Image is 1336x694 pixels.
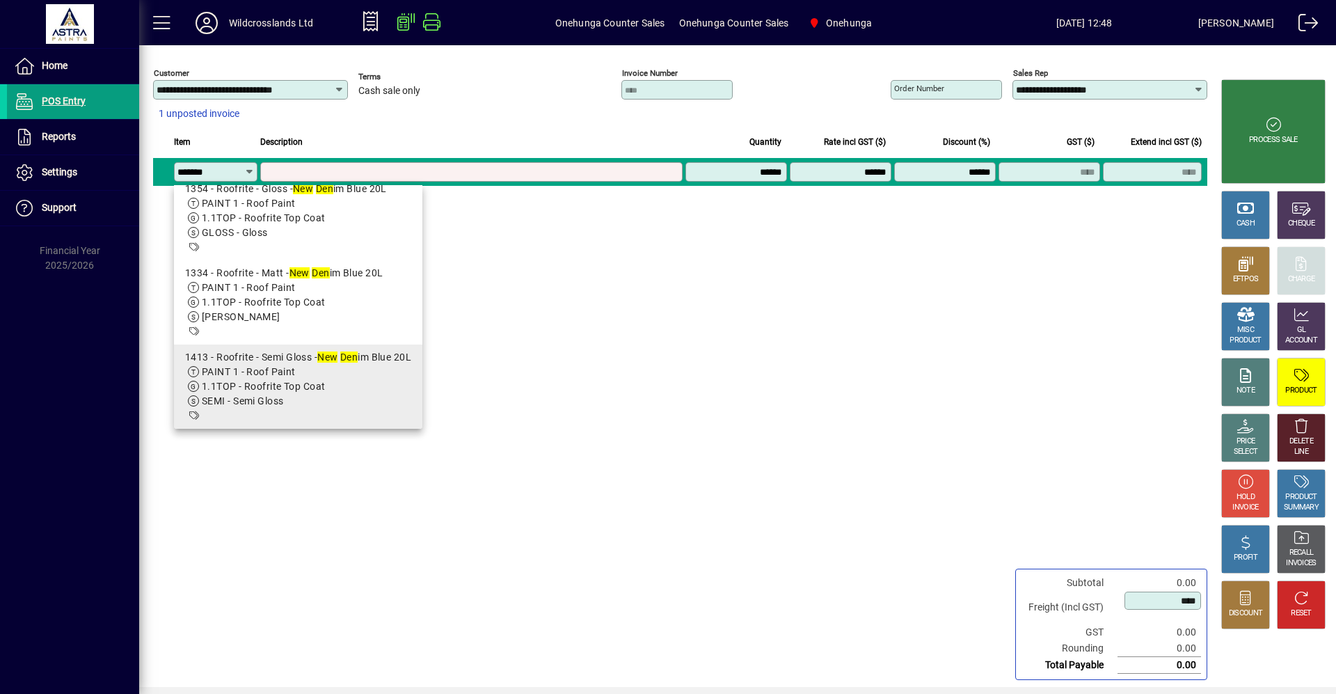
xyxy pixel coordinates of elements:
[749,134,781,150] span: Quantity
[1234,553,1257,563] div: PROFIT
[184,10,229,36] button: Profile
[1291,608,1312,619] div: RESET
[1021,575,1118,591] td: Subtotal
[185,266,411,281] div: 1334 - Roofrite - Matt - im Blue 20L
[1236,386,1255,396] div: NOTE
[202,395,283,407] span: SEMI - Semi Gloss
[340,352,358,363] em: Den
[174,345,422,429] mat-option: 1413 - Roofrite - Semi Gloss - New Denim Blue 20L
[679,12,789,34] span: Onehunga Counter Sales
[1284,503,1319,513] div: SUMMARY
[202,297,325,308] span: 1.1TOP - Roofrite Top Coat
[202,366,296,377] span: PAINT 1 - Roof Paint
[894,84,944,93] mat-label: Order number
[260,134,303,150] span: Description
[7,120,139,155] a: Reports
[174,260,422,345] mat-option: 1334 - Roofrite - Matt - New Denim Blue 20L
[1021,624,1118,640] td: GST
[1021,640,1118,657] td: Rounding
[1118,657,1201,674] td: 0.00
[826,12,872,34] span: Onehunga
[316,183,333,194] em: Den
[824,134,886,150] span: Rate incl GST ($)
[555,12,665,34] span: Onehunga Counter Sales
[174,134,191,150] span: Item
[202,227,268,238] span: GLOSS - Gloss
[202,381,325,392] span: 1.1TOP - Roofrite Top Coat
[1297,325,1306,336] div: GL
[1289,436,1313,447] div: DELETE
[1285,386,1317,396] div: PRODUCT
[1236,492,1255,503] div: HOLD
[1229,608,1262,619] div: DISCOUNT
[185,350,411,365] div: 1413 - Roofrite - Semi Gloss - im Blue 20L
[1286,558,1316,569] div: INVOICES
[202,198,296,209] span: PAINT 1 - Roof Paint
[289,267,310,278] em: New
[802,10,877,36] span: Onehunga
[970,12,1198,34] span: [DATE] 12:48
[293,183,313,194] em: New
[42,60,67,71] span: Home
[42,202,77,213] span: Support
[1288,274,1315,285] div: CHARGE
[317,352,337,363] em: New
[202,282,296,293] span: PAINT 1 - Roof Paint
[1118,624,1201,640] td: 0.00
[7,191,139,226] a: Support
[202,311,280,322] span: [PERSON_NAME]
[1234,447,1258,457] div: SELECT
[1198,12,1274,34] div: [PERSON_NAME]
[312,267,329,278] em: Den
[1249,135,1298,145] div: PROCESS SALE
[1288,219,1314,229] div: CHEQUE
[1118,575,1201,591] td: 0.00
[358,72,442,81] span: Terms
[1294,447,1308,457] div: LINE
[1230,336,1261,346] div: PRODUCT
[185,182,411,196] div: 1354 - Roofrite - Gloss - im Blue 20L
[202,212,325,223] span: 1.1TOP - Roofrite Top Coat
[154,68,189,78] mat-label: Customer
[1236,219,1255,229] div: CASH
[42,166,77,178] span: Settings
[622,68,678,78] mat-label: Invoice number
[1021,657,1118,674] td: Total Payable
[159,107,239,121] span: 1 unposted invoice
[1067,134,1095,150] span: GST ($)
[1288,3,1319,48] a: Logout
[174,176,422,260] mat-option: 1354 - Roofrite - Gloss - New Denim Blue 20L
[1285,336,1317,346] div: ACCOUNT
[1285,492,1317,503] div: PRODUCT
[229,12,313,34] div: Wildcrosslands Ltd
[1289,548,1314,558] div: RECALL
[1233,274,1259,285] div: EFTPOS
[42,95,86,107] span: POS Entry
[358,86,420,97] span: Cash sale only
[42,131,76,142] span: Reports
[7,49,139,84] a: Home
[153,102,245,127] button: 1 unposted invoice
[1232,503,1258,513] div: INVOICE
[1237,325,1254,336] div: MISC
[7,155,139,190] a: Settings
[1021,591,1118,624] td: Freight (Incl GST)
[943,134,990,150] span: Discount (%)
[1131,134,1202,150] span: Extend incl GST ($)
[1236,436,1255,447] div: PRICE
[1013,68,1048,78] mat-label: Sales rep
[1118,640,1201,657] td: 0.00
